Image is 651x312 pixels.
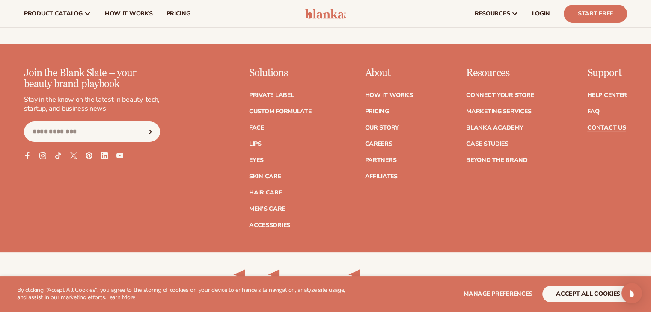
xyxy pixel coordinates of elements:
[249,92,294,98] a: Private label
[466,125,523,131] a: Blanka Academy
[365,109,389,115] a: Pricing
[466,68,534,79] p: Resources
[24,10,83,17] span: product catalog
[532,10,550,17] span: LOGIN
[466,157,528,163] a: Beyond the brand
[249,174,281,180] a: Skin Care
[141,121,160,142] button: Subscribe
[365,68,413,79] p: About
[249,125,264,131] a: Face
[249,141,262,147] a: Lips
[166,10,190,17] span: pricing
[587,109,599,115] a: FAQ
[587,92,627,98] a: Help Center
[105,10,153,17] span: How It Works
[305,9,346,19] img: logo
[249,68,312,79] p: Solutions
[464,286,532,302] button: Manage preferences
[621,283,642,303] div: Open Intercom Messenger
[466,141,508,147] a: Case Studies
[365,141,392,147] a: Careers
[587,125,626,131] a: Contact Us
[249,222,290,228] a: Accessories
[587,68,627,79] p: Support
[564,5,627,23] a: Start Free
[464,290,532,298] span: Manage preferences
[249,157,264,163] a: Eyes
[106,293,135,301] a: Learn More
[365,174,397,180] a: Affiliates
[249,109,312,115] a: Custom formulate
[466,109,531,115] a: Marketing services
[365,125,398,131] a: Our Story
[17,287,355,301] p: By clicking "Accept All Cookies", you agree to the storing of cookies on your device to enhance s...
[249,190,282,196] a: Hair Care
[24,68,160,90] p: Join the Blank Slate – your beauty brand playbook
[475,10,510,17] span: resources
[365,92,413,98] a: How It Works
[542,286,634,302] button: accept all cookies
[24,95,160,113] p: Stay in the know on the latest in beauty, tech, startup, and business news.
[365,157,396,163] a: Partners
[466,92,534,98] a: Connect your store
[249,206,285,212] a: Men's Care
